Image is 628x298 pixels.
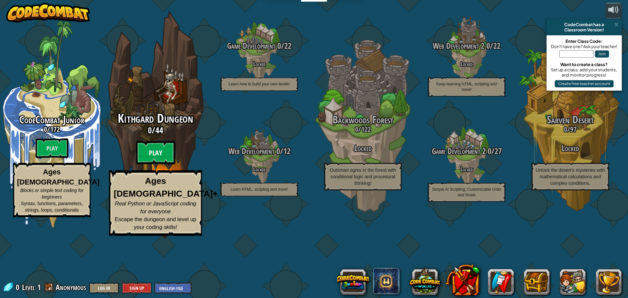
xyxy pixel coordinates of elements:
span: 0 [16,282,21,292]
span: 0 [44,124,47,134]
span: 122 [361,124,371,134]
span: Keep learning HTML, scripting and more! [436,82,497,92]
h3: Locked [311,144,415,153]
button: Adjust volume [605,3,622,18]
h4: Locked [415,61,518,67]
span: Blocks or simple text coding for beginners [20,188,84,200]
btn: Play [36,138,68,158]
span: Escape the dungeon and level up your coding skills! [115,216,196,230]
span: Simple AI Scripting, Customizable Units and Goals [432,187,501,197]
h3: / [207,42,311,50]
h4: Locked [207,166,311,172]
div: Want to create a class? [550,62,619,67]
strong: Ages [DEMOGRAPHIC_DATA] [17,168,99,186]
span: 0 [486,146,491,157]
span: Anonymous [56,282,86,292]
button: Log In [89,283,119,293]
span: Learn HTML, scripting and more! [231,187,288,192]
span: 0 [274,146,280,157]
span: 0 [564,124,567,134]
span: Real Python or JavaScript coding for everyone [115,201,196,215]
span: Web Development 2 [433,40,484,51]
h3: / [415,147,518,156]
span: 0 [355,124,358,134]
h3: / [311,125,415,133]
strong: Ages [DEMOGRAPHIC_DATA]+ [114,176,218,199]
span: CodeCombat Junior [19,113,84,127]
span: 97 [570,124,577,134]
span: Outsmart ogres in the forest with conditional logic and procedural thinking! [330,167,396,186]
h4: Locked [207,61,311,67]
h3: / [415,42,518,50]
span: 172 [50,124,60,134]
btn: Play [136,141,175,165]
span: 0 [275,40,281,51]
span: 0 [148,124,152,136]
span: 12 [283,146,290,157]
span: Kithgard Dungeon [118,110,193,127]
button: Create free teacher account [555,80,614,87]
div: CodeCombat has a [549,22,619,27]
span: Sarven Desert [547,113,594,127]
span: Backwoods Forest [333,113,393,127]
span: Syntax, functions, parameters, strings, loops, conditionals [21,201,83,213]
h3: / [93,126,218,135]
button: Join [595,50,609,58]
div: Don't have one? Ask your teacher! [550,44,619,49]
div: Classroom Version! [549,27,619,32]
span: 1 [37,282,41,292]
span: Game Development [227,40,275,51]
span: Game Development 2 [432,146,486,157]
span: 22 [284,40,291,51]
span: Level [22,282,35,293]
div: Enter Class Code: [550,39,619,44]
img: CodeCombat - Learn how to code by playing a game [6,3,90,23]
h3: Locked [518,144,622,153]
h3: / [518,125,622,133]
span: 0 [484,40,490,51]
div: Set up a class, add your students, and monitor progress! [550,67,619,78]
span: 44 [155,124,163,136]
h3: / [207,147,311,156]
button: Sign Up [122,283,151,293]
span: Learn how to build your own levels! [229,82,290,86]
h4: Locked [415,166,518,172]
span: 22 [493,40,500,51]
span: Unlock the desert’s mysteries with mathematical calculations and complex conditions. [536,167,605,186]
span: Web Development [228,146,274,157]
span: 27 [495,146,502,157]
